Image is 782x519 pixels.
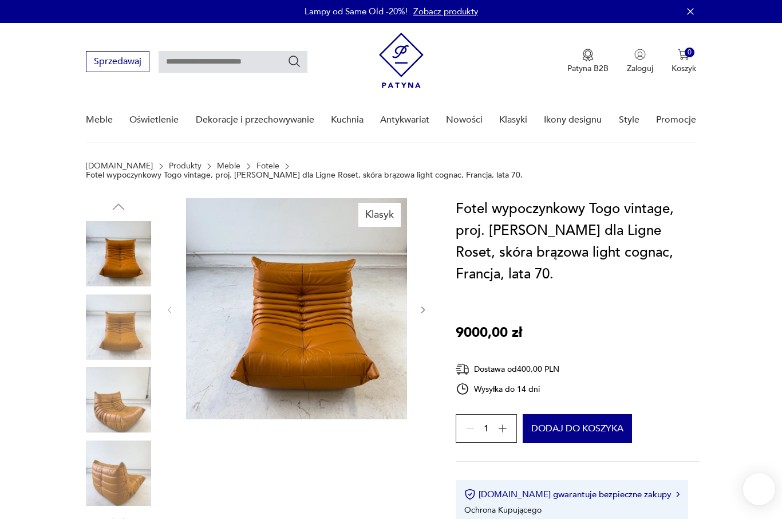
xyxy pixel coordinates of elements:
img: Zdjęcie produktu Fotel wypoczynkowy Togo vintage, proj. M. Ducaroy dla Ligne Roset, skóra brązowa... [86,294,151,360]
a: Zobacz produkty [413,6,478,17]
button: Szukaj [287,54,301,68]
a: Style [619,98,639,142]
a: Dekoracje i przechowywanie [196,98,314,142]
a: Promocje [656,98,696,142]
img: Ikona koszyka [678,49,689,60]
iframe: Smartsupp widget button [743,473,775,505]
a: Kuchnia [331,98,364,142]
div: Dostawa od 400,00 PLN [456,362,559,376]
a: Oświetlenie [129,98,179,142]
a: Meble [86,98,113,142]
a: Ikony designu [544,98,602,142]
a: Antykwariat [380,98,429,142]
a: Sprzedawaj [86,58,149,66]
img: Zdjęcie produktu Fotel wypoczynkowy Togo vintage, proj. M. Ducaroy dla Ligne Roset, skóra brązowa... [186,198,407,419]
a: Meble [217,162,240,171]
a: Ikona medaluPatyna B2B [567,49,609,74]
img: Patyna - sklep z meblami i dekoracjami vintage [379,33,424,88]
button: [DOMAIN_NAME] gwarantuje bezpieczne zakupy [464,489,679,500]
p: Fotel wypoczynkowy Togo vintage, proj. [PERSON_NAME] dla Ligne Roset, skóra brązowa light cognac,... [86,171,523,180]
a: Fotele [256,162,279,171]
p: Lampy od Same Old -20%! [305,6,408,17]
p: 9000,00 zł [456,322,522,344]
img: Zdjęcie produktu Fotel wypoczynkowy Togo vintage, proj. M. Ducaroy dla Ligne Roset, skóra brązowa... [86,441,151,506]
img: Ikona certyfikatu [464,489,476,500]
p: Koszyk [672,63,696,74]
a: Nowości [446,98,483,142]
div: Wysyłka do 14 dni [456,382,559,396]
p: Zaloguj [627,63,653,74]
button: 0Koszyk [672,49,696,74]
button: Patyna B2B [567,49,609,74]
a: Produkty [169,162,202,171]
li: Ochrona Kupującego [464,505,542,516]
img: Ikonka użytkownika [634,49,646,60]
span: 1 [484,425,489,433]
h1: Fotel wypoczynkowy Togo vintage, proj. [PERSON_NAME] dla Ligne Roset, skóra brązowa light cognac,... [456,198,700,285]
img: Zdjęcie produktu Fotel wypoczynkowy Togo vintage, proj. M. Ducaroy dla Ligne Roset, skóra brązowa... [86,367,151,433]
img: Ikona strzałki w prawo [676,492,680,497]
a: [DOMAIN_NAME] [86,162,153,171]
button: Zaloguj [627,49,653,74]
img: Ikona medalu [582,49,594,61]
div: 0 [685,48,694,57]
button: Dodaj do koszyka [523,414,632,443]
a: Klasyki [499,98,527,142]
div: Klasyk [358,203,401,227]
p: Patyna B2B [567,63,609,74]
button: Sprzedawaj [86,51,149,72]
img: Ikona dostawy [456,362,469,376]
img: Zdjęcie produktu Fotel wypoczynkowy Togo vintage, proj. M. Ducaroy dla Ligne Roset, skóra brązowa... [86,221,151,286]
